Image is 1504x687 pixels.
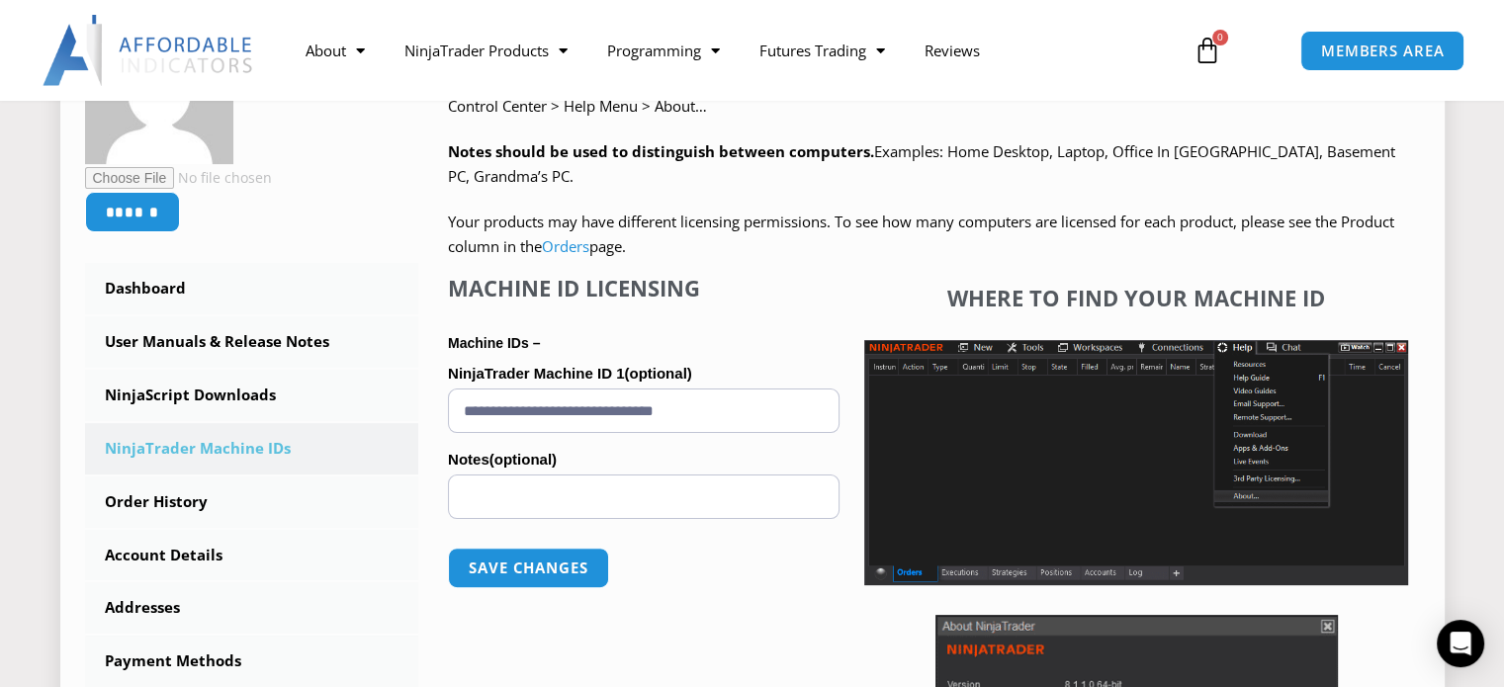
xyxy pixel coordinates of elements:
[1321,43,1445,58] span: MEMBERS AREA
[489,451,557,468] span: (optional)
[542,236,589,256] a: Orders
[905,28,1000,73] a: Reviews
[286,28,1174,73] nav: Menu
[385,28,587,73] a: NinjaTrader Products
[448,141,1395,187] span: Examples: Home Desktop, Laptop, Office In [GEOGRAPHIC_DATA], Basement PC, Grandma’s PC.
[1300,31,1465,71] a: MEMBERS AREA
[448,359,840,388] label: NinjaTrader Machine ID 1
[85,370,419,421] a: NinjaScript Downloads
[85,530,419,581] a: Account Details
[624,365,691,382] span: (optional)
[85,423,419,474] a: NinjaTrader Machine IDs
[1212,30,1228,45] span: 0
[85,316,419,368] a: User Manuals & Release Notes
[448,212,1394,257] span: Your products may have different licensing permissions. To see how many computers are licensed fo...
[448,275,840,301] h4: Machine ID Licensing
[85,263,419,314] a: Dashboard
[85,476,419,528] a: Order History
[85,582,419,634] a: Addresses
[448,548,609,588] button: Save changes
[864,340,1408,585] img: Screenshot 2025-01-17 1155544 | Affordable Indicators – NinjaTrader
[286,28,385,73] a: About
[43,15,255,86] img: LogoAI | Affordable Indicators – NinjaTrader
[1437,620,1484,667] div: Open Intercom Messenger
[448,445,840,474] label: Notes
[1164,22,1251,79] a: 0
[448,335,540,351] strong: Machine IDs –
[448,141,874,161] strong: Notes should be used to distinguish between computers.
[740,28,905,73] a: Futures Trading
[864,285,1408,310] h4: Where to find your Machine ID
[85,636,419,687] a: Payment Methods
[587,28,740,73] a: Programming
